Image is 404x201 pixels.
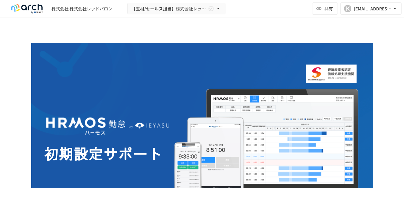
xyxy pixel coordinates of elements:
span: 【玉村/セールス担当】株式会社レッドバロン様_初期設定サポート [131,5,207,13]
div: 株式会社 株式会社レッドバロン [51,6,112,12]
button: 共有 [312,2,338,15]
img: logo-default@2x-9cf2c760.svg [7,4,47,13]
button: 【玉村/セールス担当】株式会社レッドバロン様_初期設定サポート [127,3,225,15]
div: [EMAIL_ADDRESS][DOMAIN_NAME] [354,5,392,13]
button: K[EMAIL_ADDRESS][DOMAIN_NAME] [340,2,402,15]
span: 共有 [324,5,333,12]
div: K [344,5,351,12]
